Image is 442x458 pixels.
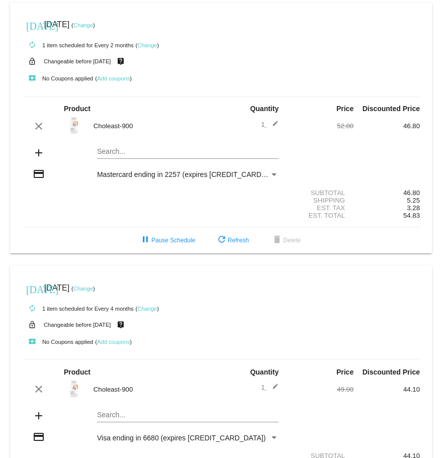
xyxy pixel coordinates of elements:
a: Add coupons [97,339,130,345]
small: No Coupons applied [22,75,93,81]
small: Changeable before [DATE] [44,322,111,328]
button: Pause Schedule [131,231,203,249]
div: 49.00 [287,386,353,393]
strong: Product [64,105,91,113]
mat-icon: clear [33,383,45,395]
img: Choleast-900-label-1.png [64,379,84,399]
span: Visa ending in 6680 (expires [CREDIT_CARD_DATA]) [97,434,266,442]
span: 1 [261,384,279,391]
mat-icon: edit [267,120,279,132]
mat-select: Payment Method [97,434,279,442]
span: 1 [261,121,279,128]
div: Choleast-900 [89,122,221,130]
mat-icon: local_play [26,72,38,84]
strong: Quantity [250,105,279,113]
small: ( ) [95,339,132,345]
mat-icon: [DATE] [26,283,38,295]
div: Est. Total [287,212,353,219]
span: Delete [271,237,301,244]
mat-icon: pause [139,234,151,246]
span: Mastercard ending in 2257 (expires [CREDIT_CARD_DATA]) [97,170,287,178]
mat-icon: add [33,410,45,422]
span: 5.25 [407,197,420,204]
input: Search... [97,411,279,419]
div: Shipping [287,197,353,204]
mat-icon: live_help [115,55,127,68]
mat-icon: clear [33,120,45,132]
small: No Coupons applied [22,339,93,345]
strong: Discounted Price [363,368,420,376]
strong: Price [336,105,353,113]
a: Add coupons [97,75,130,81]
strong: Discounted Price [363,105,420,113]
small: ( ) [135,42,159,48]
span: Refresh [216,237,249,244]
span: Pause Schedule [139,237,195,244]
mat-icon: delete [271,234,283,246]
small: ( ) [71,22,95,28]
div: 52.00 [287,122,353,130]
small: ( ) [135,306,159,312]
mat-icon: autorenew [26,303,38,315]
mat-select: Payment Method [97,170,279,178]
a: Change [137,306,157,312]
small: 1 item scheduled for Every 4 months [22,306,134,312]
button: Refresh [208,231,257,249]
mat-icon: credit_card [33,168,45,180]
mat-icon: lock_open [26,318,38,331]
div: 46.80 [353,122,420,130]
mat-icon: autorenew [26,39,38,51]
mat-icon: add [33,147,45,159]
mat-icon: edit [267,383,279,395]
mat-icon: live_help [115,318,127,331]
a: Change [73,22,93,28]
small: ( ) [95,75,132,81]
strong: Quantity [250,368,279,376]
a: Change [73,286,93,292]
strong: Product [64,368,91,376]
div: 44.10 [353,386,420,393]
small: 1 item scheduled for Every 2 months [22,42,134,48]
mat-icon: lock_open [26,55,38,68]
strong: Price [336,368,353,376]
mat-icon: local_play [26,336,38,348]
div: Subtotal [287,189,353,197]
div: Choleast-900 [89,386,221,393]
span: 3.28 [407,204,420,212]
img: Choleast-900-label-1.png [64,115,84,135]
mat-icon: refresh [216,234,228,246]
span: 54.83 [403,212,420,219]
a: Change [137,42,157,48]
mat-icon: credit_card [33,431,45,443]
button: Delete [263,231,309,249]
small: ( ) [71,286,95,292]
mat-icon: [DATE] [26,19,38,31]
input: Search... [97,148,279,156]
small: Changeable before [DATE] [44,58,111,64]
div: 46.80 [353,189,420,197]
div: Est. Tax [287,204,353,212]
